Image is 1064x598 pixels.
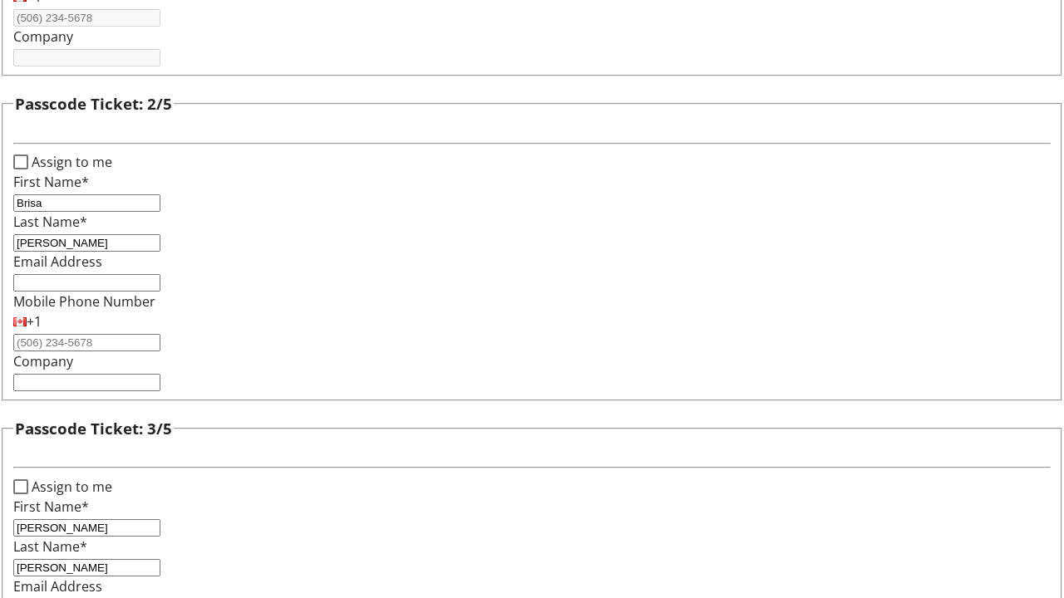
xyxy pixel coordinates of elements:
[15,92,172,115] h3: Passcode Ticket: 2/5
[13,498,89,516] label: First Name*
[13,537,87,556] label: Last Name*
[13,577,102,596] label: Email Address
[13,252,102,271] label: Email Address
[13,292,155,311] label: Mobile Phone Number
[13,173,89,191] label: First Name*
[28,477,112,497] label: Assign to me
[13,334,160,351] input: (506) 234-5678
[13,27,73,46] label: Company
[13,213,87,231] label: Last Name*
[28,152,112,172] label: Assign to me
[13,9,160,27] input: (506) 234-5678
[15,417,172,440] h3: Passcode Ticket: 3/5
[13,352,73,370] label: Company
